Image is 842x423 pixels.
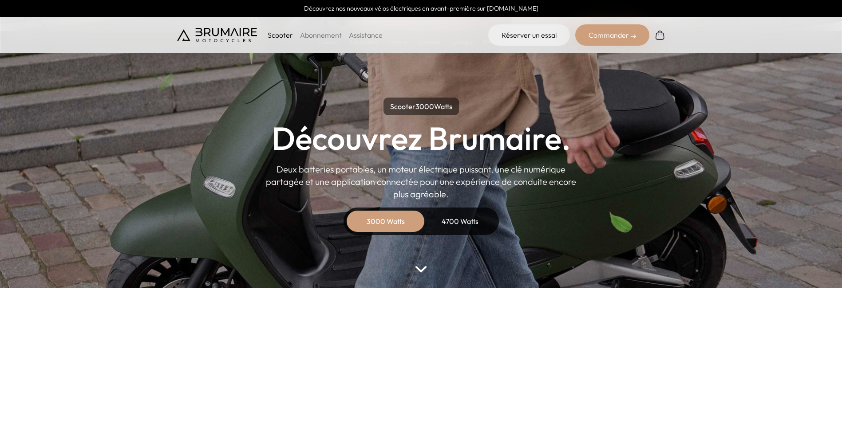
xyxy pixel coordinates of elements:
div: 3000 Watts [350,211,421,232]
img: Brumaire Motocycles [177,28,257,42]
img: arrow-bottom.png [415,266,427,273]
div: 4700 Watts [425,211,496,232]
span: 3000 [415,102,434,111]
div: Commander [575,24,649,46]
p: Scooter Watts [383,98,459,115]
img: Panier [655,30,665,40]
h1: Découvrez Brumaire. [272,122,571,154]
a: Assistance [349,31,383,39]
a: Réserver un essai [488,24,570,46]
p: Scooter [268,30,293,40]
p: Deux batteries portables, un moteur électrique puissant, une clé numérique partagée et une applic... [266,163,577,200]
a: Abonnement [300,31,342,39]
img: right-arrow-2.png [631,34,636,39]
